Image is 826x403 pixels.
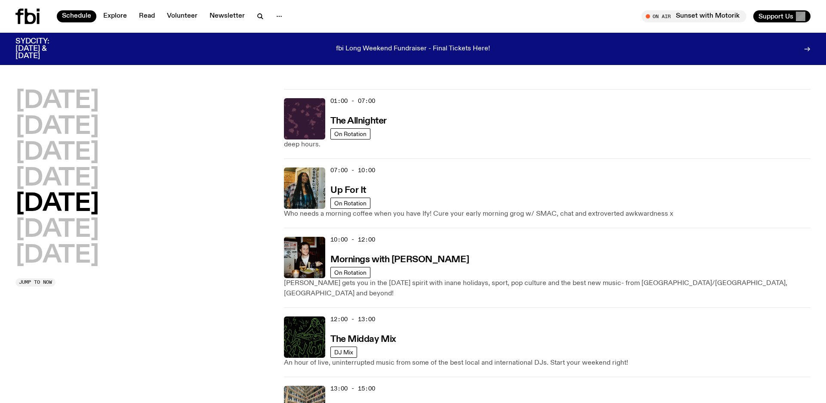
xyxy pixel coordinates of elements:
a: Newsletter [204,10,250,22]
span: 07:00 - 10:00 [330,166,375,174]
span: 01:00 - 07:00 [330,97,375,105]
button: Support Us [753,10,811,22]
span: DJ Mix [334,349,353,356]
a: Read [134,10,160,22]
img: Ify - a Brown Skin girl with black braided twists, looking up to the side with her tongue stickin... [284,167,325,209]
p: deep hours. [284,139,811,150]
button: [DATE] [15,192,99,216]
a: Schedule [57,10,96,22]
a: Up For It [330,184,366,195]
span: 12:00 - 13:00 [330,315,375,323]
button: [DATE] [15,167,99,191]
a: On Rotation [330,128,370,139]
button: On AirSunset with Motorik [641,10,746,22]
h3: The Allnighter [330,117,387,126]
a: On Rotation [330,198,370,209]
span: 10:00 - 12:00 [330,236,375,244]
span: On Rotation [334,270,367,276]
button: [DATE] [15,89,99,113]
span: Support Us [758,12,793,20]
p: [PERSON_NAME] gets you in the [DATE] spirit with inane holidays, sport, pop culture and the best ... [284,278,811,299]
a: The Midday Mix [330,333,396,344]
span: Jump to now [19,280,52,285]
h3: Up For It [330,186,366,195]
a: DJ Mix [330,347,357,358]
h3: The Midday Mix [330,335,396,344]
span: On Rotation [334,200,367,207]
p: fbi Long Weekend Fundraiser - Final Tickets Here! [336,45,490,53]
h3: Mornings with [PERSON_NAME] [330,255,469,264]
span: On Rotation [334,131,367,137]
h3: SYDCITY: [DATE] & [DATE] [15,38,71,60]
button: [DATE] [15,218,99,242]
a: Explore [98,10,132,22]
span: 13:00 - 15:00 [330,384,375,393]
button: [DATE] [15,244,99,268]
a: Mornings with [PERSON_NAME] [330,254,469,264]
p: An hour of live, uninterrupted music from some of the best local and international DJs. Start you... [284,358,811,368]
a: On Rotation [330,267,370,278]
p: Who needs a morning coffee when you have Ify! Cure your early morning grog w/ SMAC, chat and extr... [284,209,811,219]
a: Volunteer [162,10,203,22]
button: Jump to now [15,278,55,287]
button: [DATE] [15,115,99,139]
button: [DATE] [15,141,99,165]
img: Sam blankly stares at the camera, brightly lit by a camera flash wearing a hat collared shirt and... [284,237,325,278]
a: The Allnighter [330,115,387,126]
